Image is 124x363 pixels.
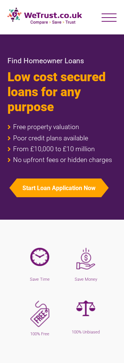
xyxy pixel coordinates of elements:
[22,332,57,337] h5: 100% Free
[76,248,95,269] img: save-money.png
[7,57,22,65] span: Find
[7,7,82,25] img: new-logo.png
[30,301,49,327] img: free-purple.png
[24,57,84,65] span: Homeowner Loans
[22,277,57,282] h5: Save Time
[7,156,117,164] li: No upfront fees or hidden charges
[68,277,103,282] h5: Save Money
[7,135,117,142] li: Poor credit plans available
[76,301,95,317] img: Unbiased-purple.png
[17,179,101,197] button: Start Loan Application Now
[7,123,117,131] li: Free property valuation
[7,146,117,153] li: From £10,000 to £10 million
[68,330,103,335] h5: 100% Unbiased
[7,70,117,115] h1: Low cost secured loans for any purpose
[30,248,49,266] img: wall-clock.png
